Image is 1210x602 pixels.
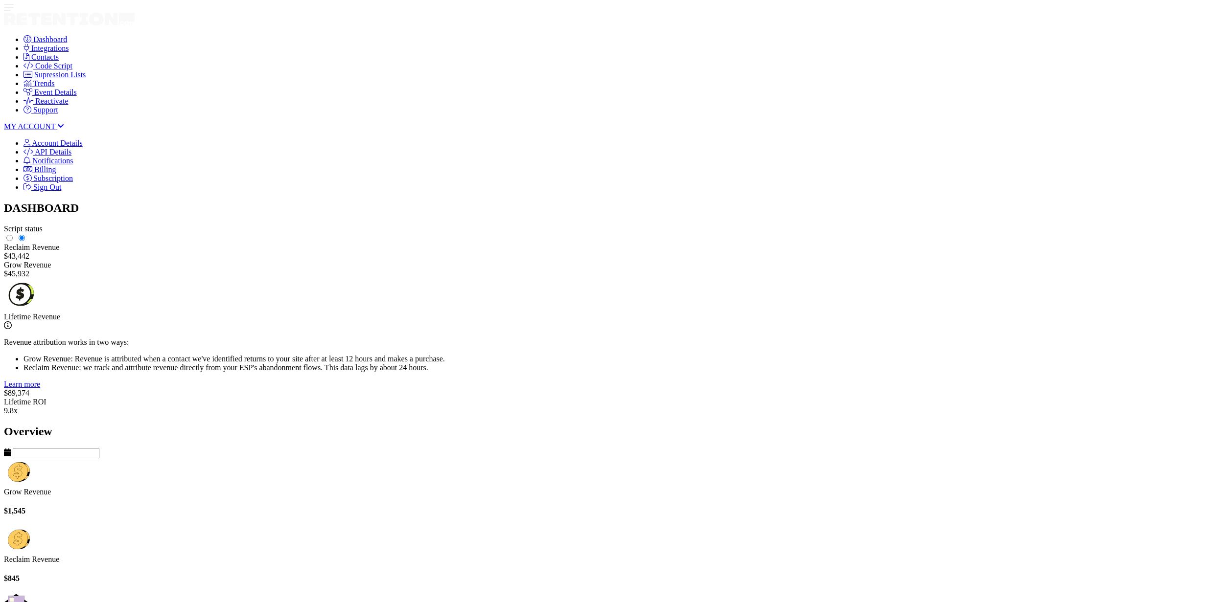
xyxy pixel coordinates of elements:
[23,97,69,105] a: Reactivate
[32,139,83,147] span: Account Details
[4,243,1206,252] div: Reclaim Revenue
[33,183,61,191] span: Sign Out
[33,35,67,44] span: Dashboard
[4,224,43,233] span: Script status
[4,574,1206,583] h4: $845
[23,79,55,88] a: Trends
[32,156,73,165] span: Notifications
[23,35,67,44] a: Dashboard
[35,148,71,156] span: API Details
[34,70,86,79] span: Supression Lists
[4,312,1206,389] div: Lifetime Revenue
[4,526,32,553] img: fa-dollar-13500eef13a19c4ab2b9ed9ad552e47b0d9fc28b02b83b90ba0e00f96d6372e9.png
[4,398,1206,406] div: Lifetime ROI
[4,269,1206,278] div: $45,932
[23,139,83,147] a: Account Details
[33,79,55,88] span: Trends
[34,88,77,96] span: Event Details
[4,380,40,388] a: Learn more
[33,174,73,182] span: Subscription
[23,70,86,79] a: Supression Lists
[23,363,1206,372] li: Reclaim Revenue: we track and attribute revenue directly from your ESP's abandonment flows. This ...
[23,53,59,61] a: Contacts
[4,526,1206,564] div: Reclaim Revenue
[4,425,1206,438] h2: Overview
[23,44,69,52] a: Integrations
[23,88,77,96] a: Event Details
[4,338,1206,347] p: Revenue attribution works in two ways:
[4,278,36,311] img: dollar-coin-05c43ed7efb7bc0c12610022525b4bbbb207c7efeef5aecc26f025e68dcafac9.png
[4,406,1206,415] div: 9.8x
[31,53,59,61] span: Contacts
[23,183,61,191] a: Sign Out
[23,62,72,70] a: Code Script
[4,13,135,25] img: Retention.com
[35,62,72,70] span: Code Script
[4,122,55,131] span: MY ACCOUNT
[4,122,64,131] a: MY ACCOUNT
[23,174,73,182] a: Subscription
[23,165,56,174] a: Billing
[23,156,73,165] a: Notifications
[23,106,58,114] a: Support
[31,44,69,52] span: Integrations
[23,355,1206,363] li: Grow Revenue: Revenue is attributed when a contact we've identified returns to your site after at...
[23,148,71,156] a: API Details
[35,97,69,105] span: Reactivate
[4,389,1206,398] div: $89,374
[33,106,58,114] span: Support
[4,252,1206,261] div: $43,442
[4,201,1206,215] h2: DASHBOARD
[34,165,56,174] span: Billing
[4,458,1206,496] div: Grow Revenue
[4,458,32,486] img: fa-dollar-13500eef13a19c4ab2b9ed9ad552e47b0d9fc28b02b83b90ba0e00f96d6372e9.png
[4,507,1206,515] h4: $1,545
[4,261,1206,269] div: Grow Revenue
